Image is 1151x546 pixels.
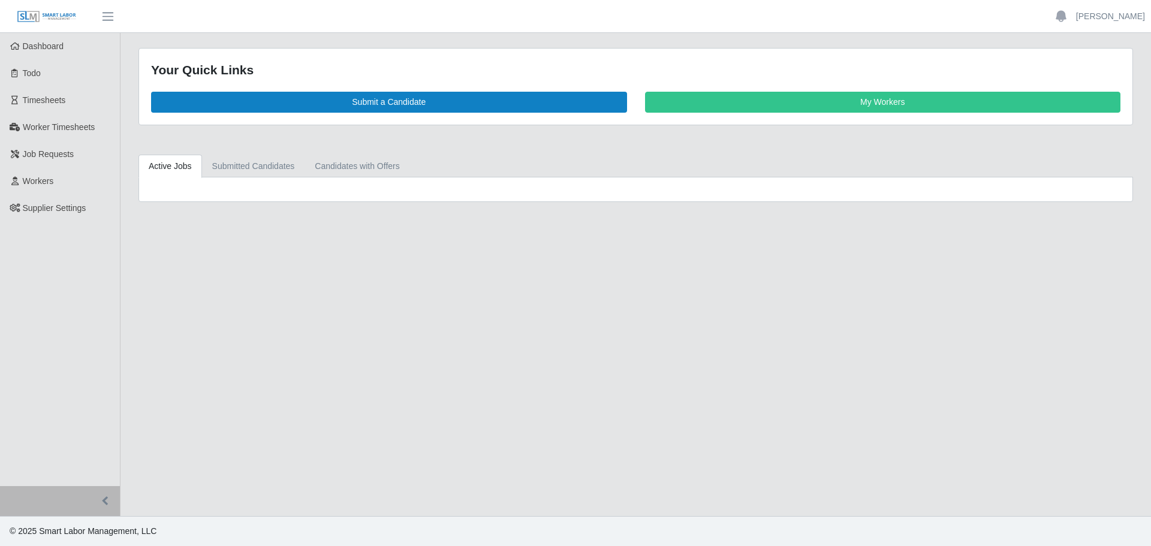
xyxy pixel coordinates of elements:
span: Worker Timesheets [23,122,95,132]
a: [PERSON_NAME] [1076,10,1145,23]
a: Active Jobs [138,155,202,178]
a: Candidates with Offers [305,155,409,178]
span: Dashboard [23,41,64,51]
span: Timesheets [23,95,66,105]
a: Submitted Candidates [202,155,305,178]
span: Workers [23,176,54,186]
div: Your Quick Links [151,61,1120,80]
span: Supplier Settings [23,203,86,213]
img: SLM Logo [17,10,77,23]
span: Todo [23,68,41,78]
span: Job Requests [23,149,74,159]
span: © 2025 Smart Labor Management, LLC [10,526,156,536]
a: Submit a Candidate [151,92,627,113]
a: My Workers [645,92,1121,113]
